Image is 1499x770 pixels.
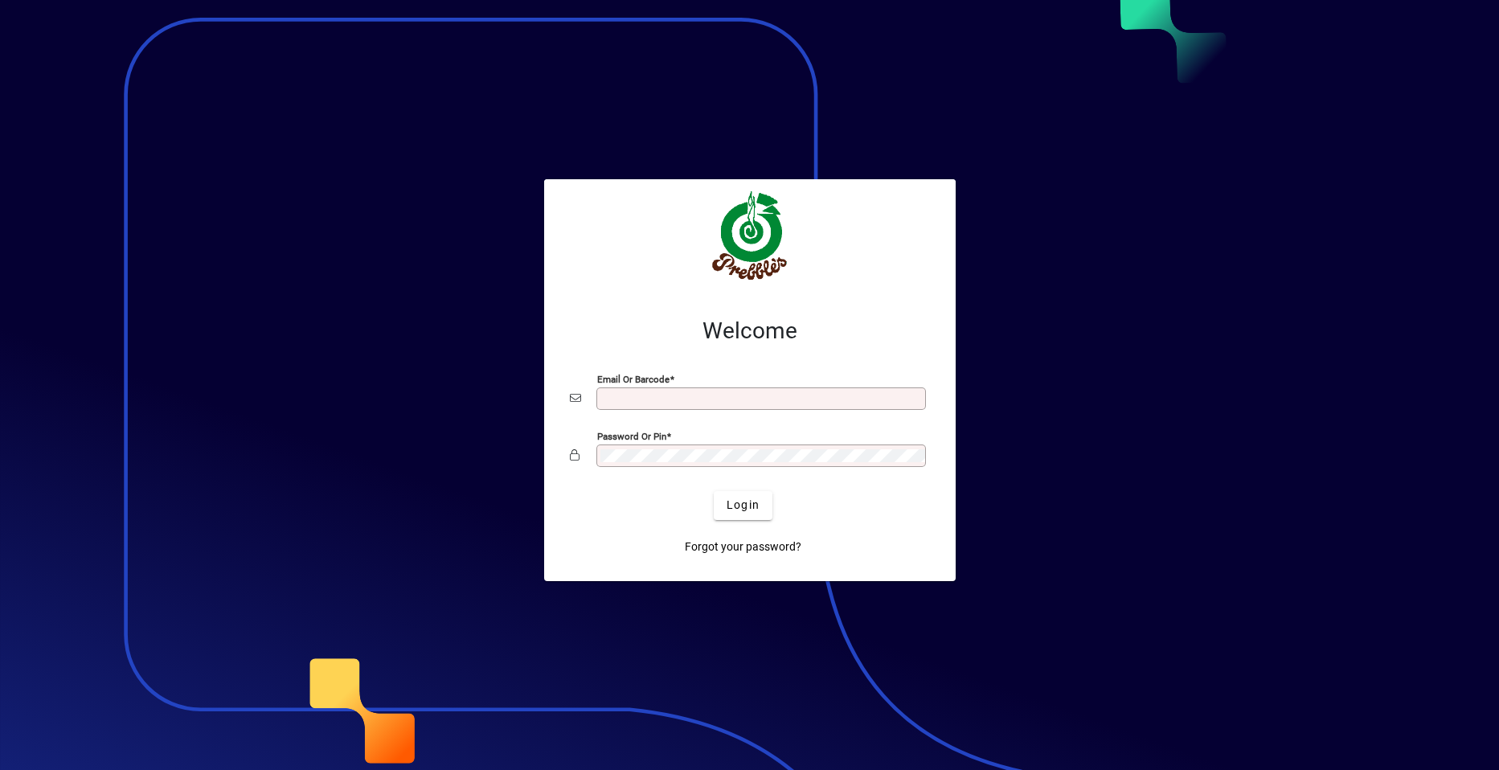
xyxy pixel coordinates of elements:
[570,317,930,345] h2: Welcome
[597,430,666,441] mat-label: Password or Pin
[597,373,670,384] mat-label: Email or Barcode
[685,539,801,555] span: Forgot your password?
[714,491,772,520] button: Login
[678,533,808,562] a: Forgot your password?
[727,497,760,514] span: Login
